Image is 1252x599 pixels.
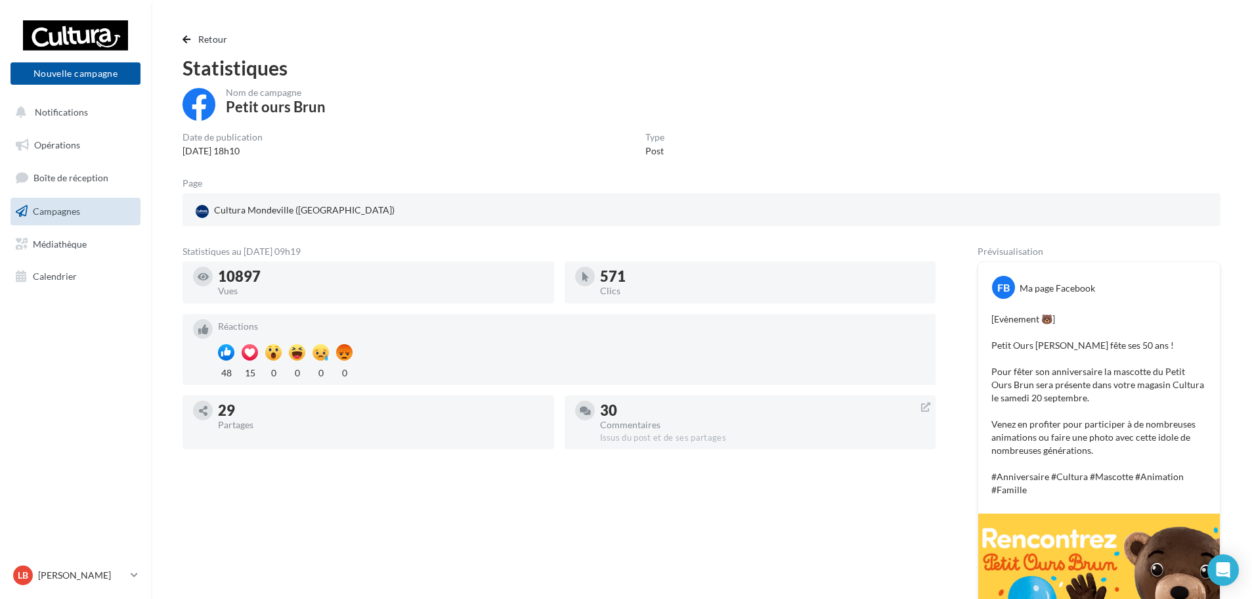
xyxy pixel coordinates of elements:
div: 0 [265,364,282,380]
div: Type [645,133,664,142]
div: 48 [218,364,234,380]
div: Statistiques [183,58,1220,78]
span: Retour [198,33,228,45]
div: Commentaires [600,420,926,430]
div: Page [183,179,213,188]
div: Partages [218,420,544,430]
a: Calendrier [8,263,143,290]
div: Vues [218,286,544,296]
div: Petit ours Brun [226,100,326,114]
div: [DATE] 18h10 [183,144,263,158]
div: Open Intercom Messenger [1207,554,1239,586]
span: Notifications [35,106,88,118]
div: Cultura Mondeville ([GEOGRAPHIC_DATA]) [193,201,397,221]
div: 571 [600,269,926,284]
div: Date de publication [183,133,263,142]
div: 0 [289,364,305,380]
a: Médiathèque [8,231,143,258]
div: 10897 [218,269,544,284]
span: Médiathèque [33,238,87,249]
a: Boîte de réception [8,164,143,192]
button: Retour [183,32,233,47]
a: Opérations [8,131,143,159]
span: Boîte de réception [33,172,108,183]
a: Cultura Mondeville ([GEOGRAPHIC_DATA]) [193,201,532,221]
p: [Evènement 🐻] Petit Ours [PERSON_NAME] fête ses 50 ans ! Pour fêter son anniversaire la mascotte ... [991,313,1207,497]
div: Prévisualisation [978,247,1220,256]
a: LB [PERSON_NAME] [11,563,140,588]
div: Nom de campagne [226,88,326,97]
a: Campagnes [8,198,143,225]
span: LB [18,569,28,582]
div: Clics [600,286,926,296]
button: Notifications [8,99,138,126]
div: Statistiques au [DATE] 09h19 [183,247,936,256]
div: 0 [313,364,329,380]
div: Post [645,144,664,158]
div: Ma page Facebook [1020,282,1095,295]
div: Issus du post et de ses partages [600,432,926,444]
span: Calendrier [33,271,77,282]
div: Réactions [218,322,925,331]
div: FB [992,276,1015,299]
span: Opérations [34,139,80,150]
div: 29 [218,403,544,418]
div: 30 [600,403,926,418]
span: Campagnes [33,206,80,217]
div: 15 [242,364,258,380]
div: 0 [336,364,353,380]
button: Nouvelle campagne [11,62,140,85]
p: [PERSON_NAME] [38,569,125,582]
